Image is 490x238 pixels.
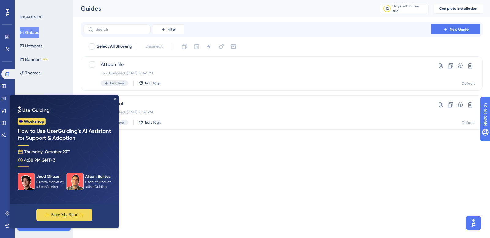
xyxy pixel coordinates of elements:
span: Task input [101,100,414,107]
button: Themes [20,67,40,78]
div: Last Updated: [DATE] 10:42 PM [101,71,414,76]
div: 12 [386,6,389,11]
button: Hotspots [20,40,42,51]
button: Filter [153,24,184,34]
div: Default [462,120,475,125]
button: Edit Tags [138,81,161,86]
button: ✨ Save My Spot!✨ [27,114,82,126]
span: Select All Showing [97,43,132,50]
input: Search [96,27,145,32]
div: BETA [43,58,48,61]
span: Need Help? [14,2,38,9]
div: days left in free trial [393,4,427,13]
span: Edit Tags [145,81,161,86]
iframe: UserGuiding AI Assistant Launcher [464,214,483,232]
div: Close Preview [104,2,107,5]
div: Last Updated: [DATE] 10:38 PM [101,110,414,115]
button: Deselect [140,41,168,52]
button: Guides [20,27,39,38]
span: Filter [168,27,176,32]
span: Inactive [110,81,124,86]
span: Edit Tags [145,120,161,125]
button: Complete Installation [434,4,483,13]
div: Guides [81,4,364,13]
div: ENGAGEMENT [20,15,43,20]
button: New Guide [431,24,480,34]
span: Attach file [101,61,414,68]
button: Edit Tags [138,120,161,125]
button: BannersBETA [20,54,48,65]
span: Complete Installation [439,6,477,11]
span: New Guide [450,27,469,32]
span: Deselect [145,43,163,50]
div: Default [462,81,475,86]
